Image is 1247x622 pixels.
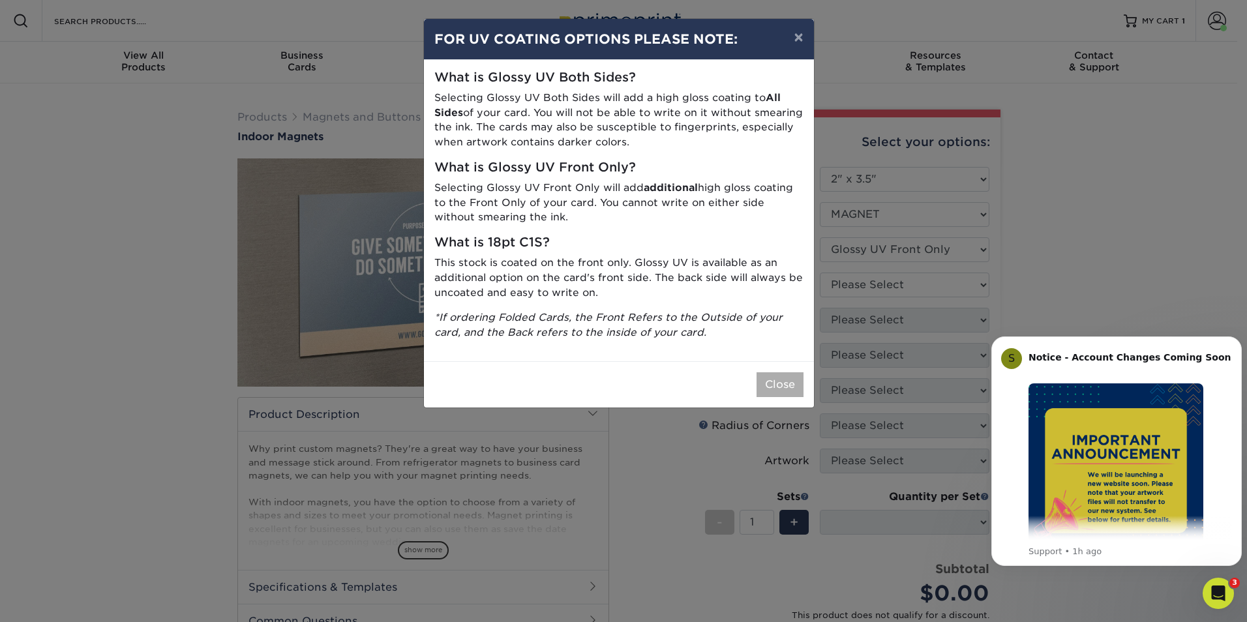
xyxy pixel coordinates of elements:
p: Selecting Glossy UV Both Sides will add a high gloss coating to of your card. You will not be abl... [434,91,804,150]
h5: What is Glossy UV Both Sides? [434,70,804,85]
i: *If ordering Folded Cards, the Front Refers to the Outside of your card, and the Back refers to t... [434,311,783,338]
button: × [783,19,813,55]
p: This stock is coated on the front only. Glossy UV is available as an additional option on the car... [434,256,804,300]
button: Close [757,372,804,397]
strong: additional [644,181,698,194]
p: Selecting Glossy UV Front Only will add high gloss coating to the Front Only of your card. You ca... [434,181,804,225]
h4: FOR UV COATING OPTIONS PLEASE NOTE: [434,29,804,49]
iframe: Intercom live chat [1203,578,1234,609]
strong: All Sides [434,91,781,119]
h5: What is 18pt C1S? [434,235,804,250]
iframe: Intercom notifications message [986,317,1247,587]
span: 3 [1229,578,1240,588]
h5: What is Glossy UV Front Only? [434,160,804,175]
